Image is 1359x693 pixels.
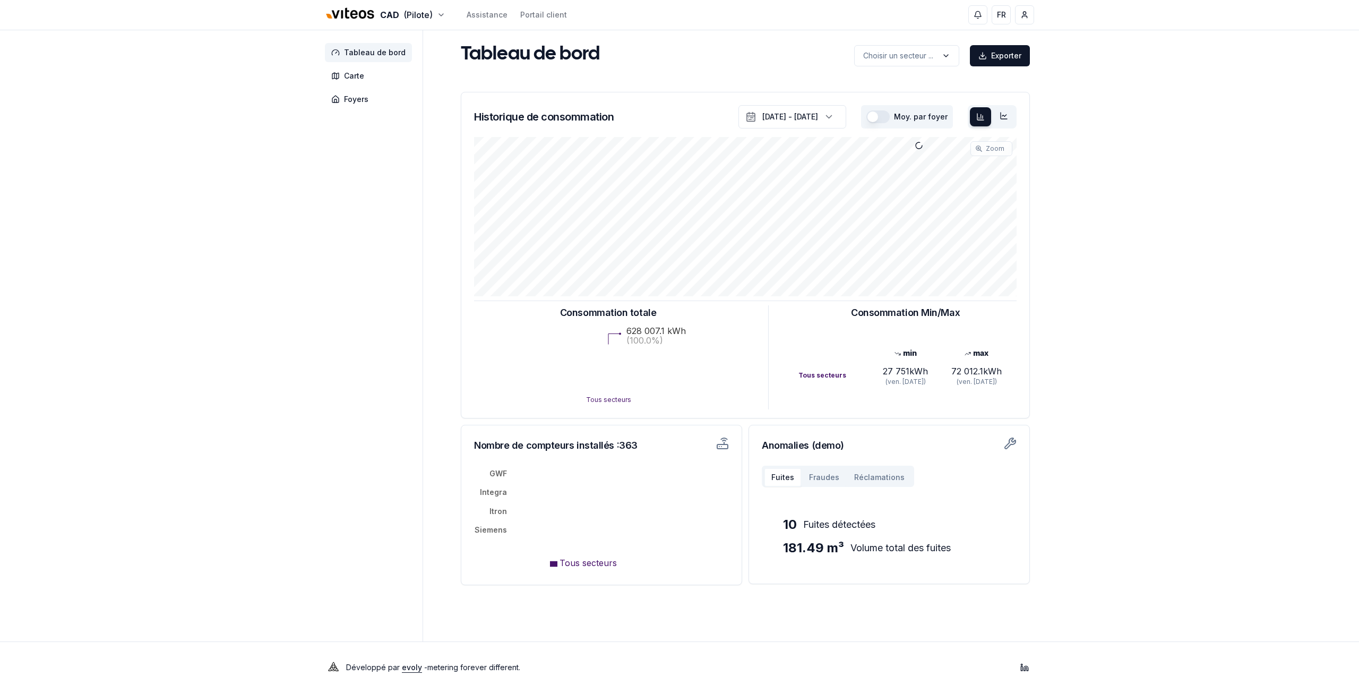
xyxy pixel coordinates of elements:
[850,541,951,555] span: Volume total des fuites
[474,438,659,453] h3: Nombre de compteurs installés : 363
[325,4,445,27] button: CAD(Pilote)
[344,94,368,105] span: Foyers
[738,105,846,129] button: [DATE] - [DATE]
[467,10,508,20] a: Assistance
[870,348,941,358] div: min
[798,371,870,380] div: Tous secteurs
[870,378,941,386] div: (ven. [DATE])
[626,326,686,336] text: 628 007.1 kWh
[764,468,802,487] button: Fuites
[380,8,399,21] span: CAD
[480,487,507,497] tspan: Integra
[997,10,1006,20] span: FR
[847,468,912,487] button: Réclamations
[344,71,364,81] span: Carte
[489,469,507,478] tspan: GWF
[870,365,941,378] div: 27 751 kWh
[941,348,1012,358] div: max
[403,8,433,21] span: (Pilote)
[402,663,422,672] a: evoly
[474,109,614,124] h3: Historique de consommation
[325,1,376,27] img: Viteos - CAD Logo
[802,468,847,487] button: Fraudes
[851,305,960,320] h3: Consommation Min/Max
[325,659,342,676] img: Evoly Logo
[586,396,631,404] text: Tous secteurs
[803,517,875,532] span: Fuites détectées
[783,540,844,557] span: 181.49 m³
[863,50,933,61] p: Choisir un secteur ...
[489,507,507,516] tspan: Itron
[854,45,959,66] button: label
[520,10,567,20] a: Portail client
[762,112,818,122] div: [DATE] - [DATE]
[626,335,663,346] text: (100.0%)
[325,43,416,62] a: Tableau de bord
[986,144,1004,153] span: Zoom
[461,44,600,65] h1: Tableau de bord
[325,90,416,109] a: Foyers
[560,305,656,320] h3: Consommation totale
[970,45,1030,66] button: Exporter
[560,558,617,568] span: Tous secteurs
[894,113,948,121] label: Moy. par foyer
[992,5,1011,24] button: FR
[762,438,1017,453] h3: Anomalies (demo)
[346,660,520,675] p: Développé par - metering forever different .
[941,365,1012,378] div: 72 012.1 kWh
[783,516,797,533] span: 10
[941,378,1012,386] div: (ven. [DATE])
[475,525,507,534] tspan: Siemens
[344,47,406,58] span: Tableau de bord
[325,66,416,85] a: Carte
